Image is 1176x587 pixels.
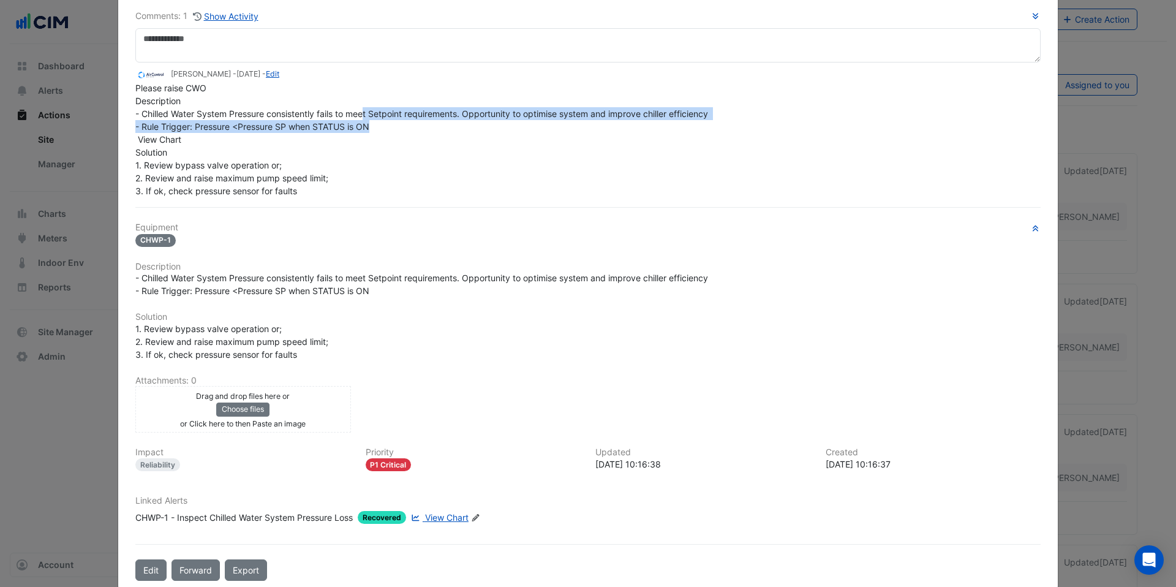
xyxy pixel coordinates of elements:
[366,458,412,471] div: P1 Critical
[266,69,279,78] a: Edit
[135,273,710,296] span: - Chilled Water System Pressure consistently fails to meet Setpoint requirements. Opportunity to ...
[135,312,1041,322] h6: Solution
[135,9,259,23] div: Comments: 1
[135,511,353,524] div: CHWP-1 - Inspect Chilled Water System Pressure Loss
[409,511,469,524] a: View Chart
[595,458,811,471] div: [DATE] 10:16:38
[425,512,469,523] span: View Chart
[135,376,1041,386] h6: Attachments: 0
[171,69,279,80] small: [PERSON_NAME] - -
[1134,545,1164,575] div: Open Intercom Messenger
[135,68,166,81] img: Air Control
[135,324,328,360] span: 1. Review bypass valve operation or; 2. Review and raise maximum pump speed limit; 3. If ok, chec...
[180,419,306,428] small: or Click here to then Paste an image
[135,559,167,581] button: Edit
[135,234,176,247] span: CHWP-1
[225,559,267,581] a: Export
[192,9,259,23] button: Show Activity
[826,447,1041,458] h6: Created
[216,403,269,416] button: Choose files
[171,559,220,581] button: Forward
[135,222,1041,233] h6: Equipment
[135,458,180,471] div: Reliability
[595,447,811,458] h6: Updated
[135,83,710,196] span: Please raise CWO Description - Chilled Water System Pressure consistently fails to meet Setpoint ...
[196,392,290,401] small: Drag and drop files here or
[826,458,1041,471] div: [DATE] 10:16:37
[358,511,406,524] span: Recovered
[366,447,581,458] h6: Priority
[135,262,1041,272] h6: Description
[135,496,1041,506] h6: Linked Alerts
[135,447,351,458] h6: Impact
[471,513,480,523] fa-icon: Edit Linked Alerts
[236,69,260,78] span: 2025-08-01 10:16:38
